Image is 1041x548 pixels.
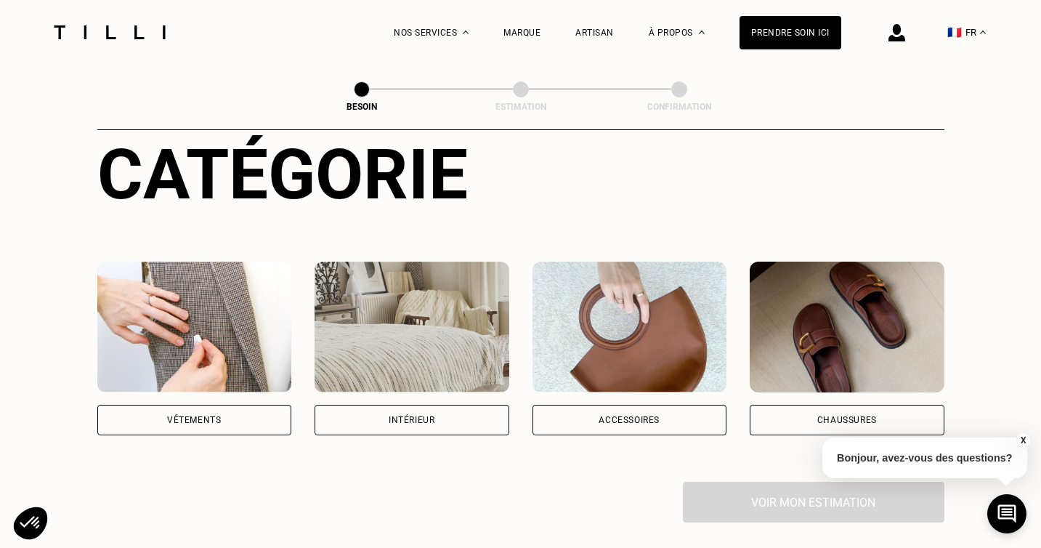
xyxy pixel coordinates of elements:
[599,416,660,424] div: Accessoires
[1016,432,1030,448] button: X
[448,102,594,112] div: Estimation
[822,438,1027,478] p: Bonjour, avez-vous des questions?
[503,28,540,38] a: Marque
[980,31,986,34] img: menu déroulant
[167,416,221,424] div: Vêtements
[315,262,509,392] img: Intérieur
[575,28,614,38] a: Artisan
[49,25,171,39] img: Logo du service de couturière Tilli
[947,25,962,39] span: 🇫🇷
[750,262,944,392] img: Chaussures
[699,31,705,34] img: Menu déroulant à propos
[740,16,841,49] a: Prendre soin ici
[289,102,434,112] div: Besoin
[888,24,905,41] img: icône connexion
[97,262,292,392] img: Vêtements
[463,31,469,34] img: Menu déroulant
[817,416,877,424] div: Chaussures
[607,102,752,112] div: Confirmation
[532,262,727,392] img: Accessoires
[389,416,434,424] div: Intérieur
[97,134,944,215] div: Catégorie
